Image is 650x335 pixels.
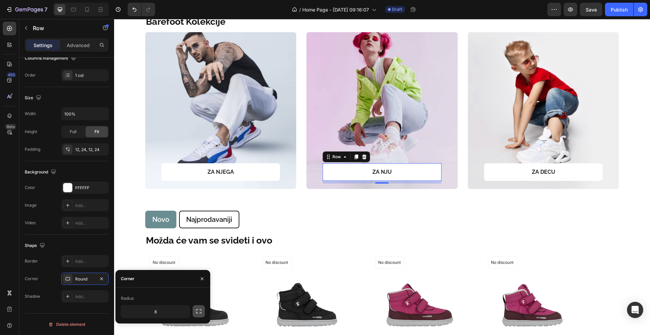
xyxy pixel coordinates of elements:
p: Možda će vam se svideti i ovo [32,215,494,227]
p: Novo [38,196,55,205]
p: ZA DECU [379,149,480,157]
p: ZA NJEGA [56,149,157,157]
input: Auto [62,108,108,120]
div: 450 [6,72,16,78]
span: Fit [94,129,99,135]
input: Auto [121,306,190,318]
div: Add... [75,258,107,265]
div: Corner [121,276,134,282]
p: Row [33,24,90,32]
span: Full [70,129,77,135]
div: Background Image [192,13,344,170]
div: Row [217,135,228,141]
div: Add... [75,294,107,300]
div: Width [25,111,36,117]
p: Advanced [67,42,90,49]
span: Draft [392,6,402,13]
div: Round [75,276,95,282]
button: Save [580,3,602,16]
div: Padding [25,146,40,152]
span: Save [586,7,597,13]
div: Radius [121,295,134,301]
div: 1 col [75,72,107,79]
div: Height [25,129,37,135]
img: Barefoot cizme Zippu Black & Grey bocni prikaz desne cizme na beloj pozadini [31,233,129,331]
div: Color [25,185,35,191]
div: Beta [5,124,16,129]
button: 7 [3,3,50,16]
img: Barefoot cizme Zippu Black & Grey bocni prikaz desne cizme na beloj pozadini [144,233,242,331]
img: Barefoot cizme Zippu Berry & Grey bocni prikaz desne cizme na beloj pozadini [257,233,355,331]
p: Settings [34,42,52,49]
span: / [299,6,301,13]
div: Overlay [192,13,344,170]
div: Border [25,258,38,264]
p: 7 [44,5,47,14]
div: Size [25,93,43,103]
p: No discount [377,240,400,247]
div: Overlay [31,13,182,170]
a: Zippu Crno Sive (22 do 25) [144,233,242,331]
div: Overlay [354,13,505,170]
div: Delete element [48,320,85,329]
button: Delete element [25,319,109,330]
div: Shape [25,241,46,250]
div: Video [25,220,36,226]
a: Zippu Malina (22 do 25) [370,233,468,331]
a: Zippu Malina (26 do 37) [257,233,355,331]
img: Barefoot cizme Zippu Berry & Grey bocni prikaz desne cizme na beloj pozadini [370,233,468,331]
span: Home Page - [DATE] 09:16:07 [302,6,369,13]
div: Undo/Redo [128,3,155,16]
a: Zippu Crno Sive (26 do 38) [31,233,129,331]
div: Corner [25,276,38,282]
div: Columns management [25,54,78,63]
p: ZA NJU [217,149,319,157]
div: Publish [611,6,628,13]
div: Background [25,168,58,177]
p: Najprodavaniji [72,196,118,205]
p: No discount [264,240,288,247]
div: Image [25,202,37,208]
div: Add... [75,220,107,226]
p: No discount [39,240,62,247]
div: Open Intercom Messenger [627,302,643,318]
button: Publish [605,3,633,16]
div: 12, 24, 12, 24 [75,147,107,153]
div: Rich Text Editor. Editing area: main [71,195,119,206]
div: FFFFFF [75,185,107,191]
div: Add... [75,203,107,209]
div: Background Image [354,13,505,170]
p: No discount [151,240,175,247]
iframe: Design area [114,19,650,335]
div: Background Image [31,13,182,170]
div: Rich Text Editor. Editing area: main [37,195,56,206]
div: Shadow [25,293,40,299]
div: Order [25,72,36,78]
